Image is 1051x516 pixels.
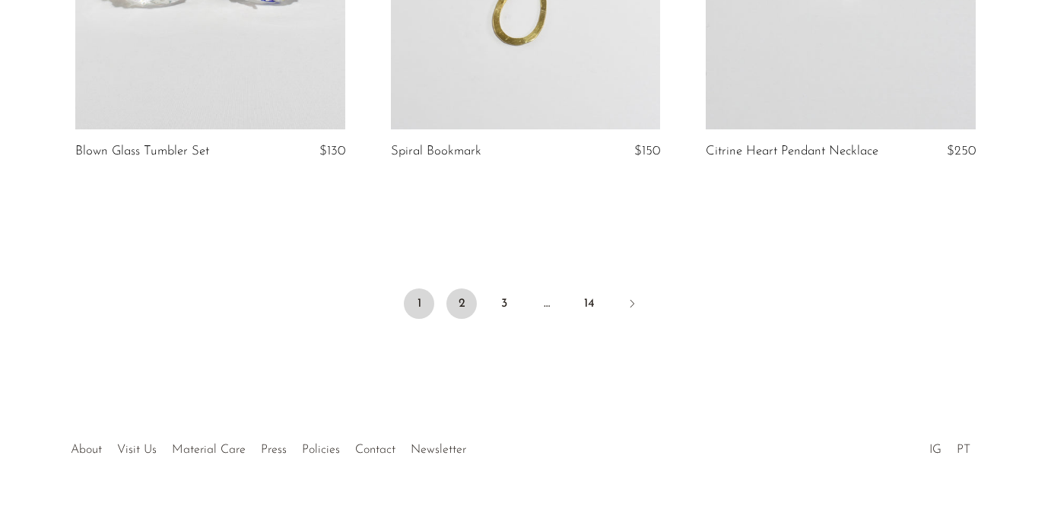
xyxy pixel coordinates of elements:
a: 3 [489,288,519,319]
a: Next [617,288,647,322]
span: $150 [634,145,660,158]
span: $250 [947,145,976,158]
a: Blown Glass Tumbler Set [75,145,209,158]
a: Material Care [172,444,246,456]
a: 14 [574,288,605,319]
span: $130 [319,145,345,158]
ul: Quick links [63,432,474,460]
a: PT [957,444,970,456]
a: Citrine Heart Pendant Necklace [706,145,878,158]
a: Contact [355,444,395,456]
a: Policies [302,444,340,456]
span: … [532,288,562,319]
a: IG [929,444,941,456]
a: 2 [446,288,477,319]
span: 1 [404,288,434,319]
a: Press [261,444,287,456]
ul: Social Medias [922,432,978,460]
a: Spiral Bookmark [391,145,481,158]
a: About [71,444,102,456]
a: Visit Us [117,444,157,456]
